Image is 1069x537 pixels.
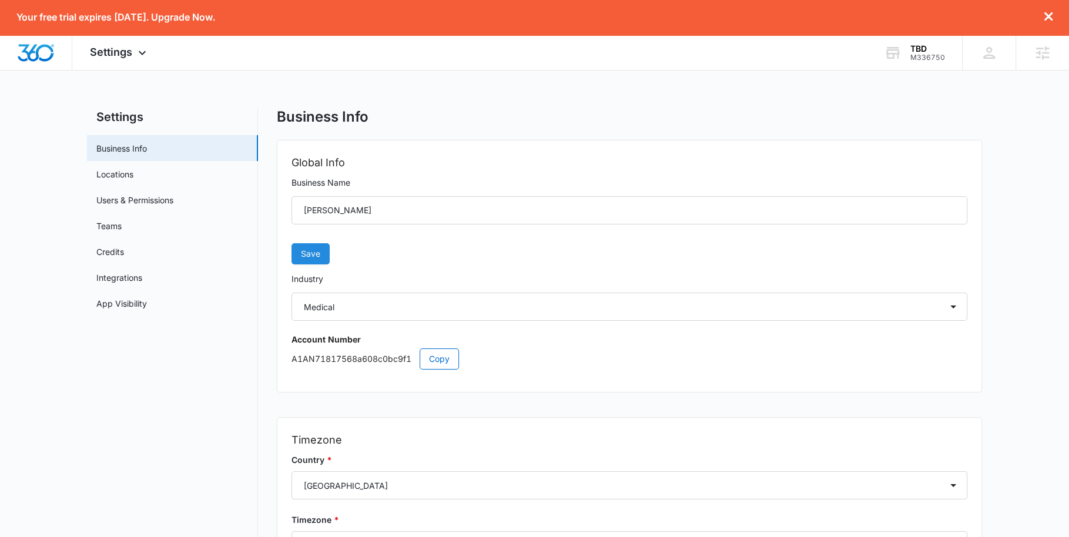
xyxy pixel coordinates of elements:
[291,243,330,264] button: Save
[96,246,124,258] a: Credits
[277,108,368,126] h1: Business Info
[96,271,142,284] a: Integrations
[910,44,945,53] div: account name
[291,513,967,526] label: Timezone
[96,220,122,232] a: Teams
[429,353,450,365] span: Copy
[96,142,147,155] a: Business Info
[90,46,132,58] span: Settings
[301,247,320,260] span: Save
[291,432,967,448] h2: Timezone
[910,53,945,62] div: account id
[96,297,147,310] a: App Visibility
[420,348,459,370] button: Copy
[291,176,967,189] label: Business Name
[96,194,173,206] a: Users & Permissions
[291,348,967,370] p: A1AN71817568a608c0bc9f1
[96,168,133,180] a: Locations
[291,155,967,171] h2: Global Info
[291,273,967,286] label: Industry
[87,108,258,126] h2: Settings
[1044,12,1053,23] button: dismiss this dialog
[16,12,215,23] p: Your free trial expires [DATE]. Upgrade Now.
[291,454,967,466] label: Country
[72,35,167,70] div: Settings
[291,334,361,344] strong: Account Number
